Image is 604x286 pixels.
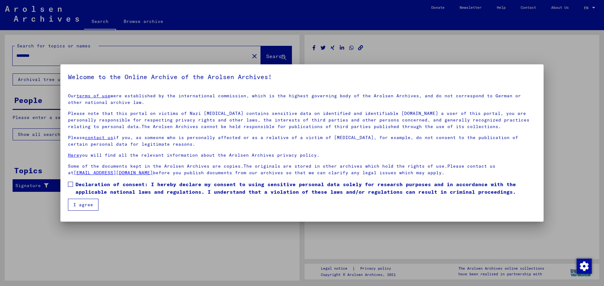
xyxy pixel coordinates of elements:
button: I agree [68,199,98,211]
p: you will find all the relevant information about the Arolsen Archives privacy policy. [68,152,536,159]
p: Please note that this portal on victims of Nazi [MEDICAL_DATA] contains sensitive data on identif... [68,110,536,130]
h5: Welcome to the Online Archive of the Arolsen Archives! [68,72,536,82]
a: terms of use [76,93,110,99]
div: Change consent [576,258,591,273]
span: Declaration of consent: I hereby declare my consent to using sensitive personal data solely for r... [75,181,536,196]
a: contact us [85,135,113,140]
a: [EMAIL_ADDRESS][DOMAIN_NAME] [74,170,153,175]
a: Here [68,152,79,158]
p: Some of the documents kept in the Arolsen Archives are copies.The originals are stored in other a... [68,163,536,176]
p: Please if you, as someone who is personally affected or as a relative of a victim of [MEDICAL_DAT... [68,134,536,148]
p: Our were established by the international commission, which is the highest governing body of the ... [68,93,536,106]
img: Change consent [577,259,592,274]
